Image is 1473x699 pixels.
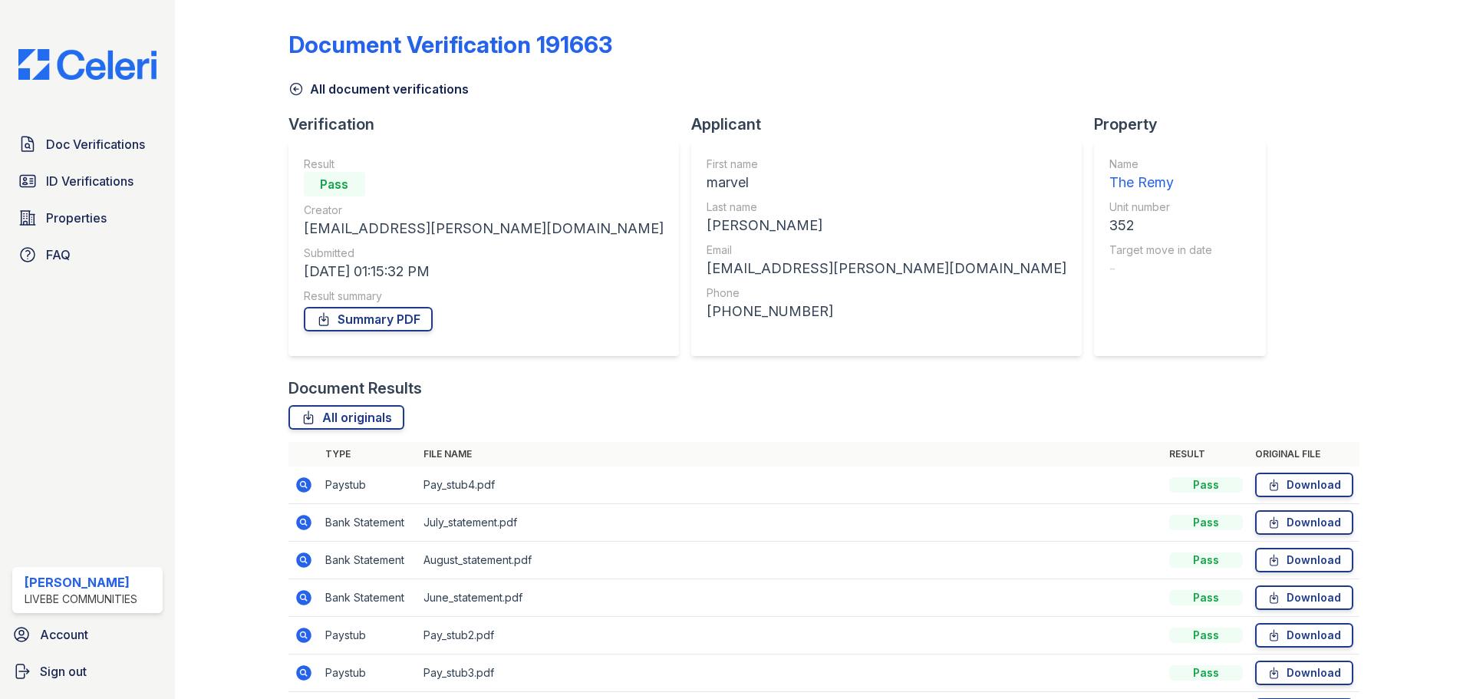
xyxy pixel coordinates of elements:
td: August_statement.pdf [417,542,1163,579]
span: ID Verifications [46,172,133,190]
span: Sign out [40,662,87,681]
div: Applicant [691,114,1094,135]
th: Result [1163,442,1249,467]
div: Pass [1169,477,1243,493]
div: Phone [707,285,1066,301]
a: Download [1255,548,1353,572]
div: Property [1094,114,1278,135]
td: July_statement.pdf [417,504,1163,542]
a: Sign out [6,656,169,687]
div: Pass [1169,515,1243,530]
div: Document Results [288,378,422,399]
td: Bank Statement [319,579,417,617]
a: FAQ [12,239,163,270]
a: Download [1255,473,1353,497]
div: First name [707,157,1066,172]
span: Properties [46,209,107,227]
td: Bank Statement [319,504,417,542]
span: FAQ [46,246,71,264]
a: Summary PDF [304,307,433,331]
div: Pass [1169,628,1243,643]
div: [DATE] 01:15:32 PM [304,261,664,282]
td: Paystub [319,467,417,504]
td: Pay_stub3.pdf [417,654,1163,692]
a: Download [1255,623,1353,648]
div: Result [304,157,664,172]
div: [EMAIL_ADDRESS][PERSON_NAME][DOMAIN_NAME] [707,258,1066,279]
a: ID Verifications [12,166,163,196]
a: Doc Verifications [12,129,163,160]
span: Account [40,625,88,644]
div: Pass [1169,665,1243,681]
iframe: chat widget [1409,638,1458,684]
th: Type [319,442,417,467]
div: Target move in date [1109,242,1212,258]
div: Submitted [304,246,664,261]
a: All originals [288,405,404,430]
td: Pay_stub4.pdf [417,467,1163,504]
th: Original file [1249,442,1359,467]
div: Pass [304,172,365,196]
td: Paystub [319,654,417,692]
a: Download [1255,661,1353,685]
td: Bank Statement [319,542,417,579]
a: Account [6,619,169,650]
td: June_statement.pdf [417,579,1163,617]
div: Name [1109,157,1212,172]
div: - [1109,258,1212,279]
div: Verification [288,114,691,135]
a: Download [1255,510,1353,535]
div: [EMAIL_ADDRESS][PERSON_NAME][DOMAIN_NAME] [304,218,664,239]
a: Download [1255,585,1353,610]
div: Unit number [1109,199,1212,215]
a: Properties [12,203,163,233]
div: [PHONE_NUMBER] [707,301,1066,322]
div: Document Verification 191663 [288,31,612,58]
a: Name The Remy [1109,157,1212,193]
div: [PERSON_NAME] [25,573,137,592]
img: CE_Logo_Blue-a8612792a0a2168367f1c8372b55b34899dd931a85d93a1a3d3e32e68fde9ad4.png [6,49,169,80]
div: Creator [304,203,664,218]
div: 352 [1109,215,1212,236]
span: Doc Verifications [46,135,145,153]
a: All document verifications [288,80,469,98]
div: Last name [707,199,1066,215]
div: Email [707,242,1066,258]
div: marvel [707,172,1066,193]
th: File name [417,442,1163,467]
div: [PERSON_NAME] [707,215,1066,236]
div: The Remy [1109,172,1212,193]
div: Pass [1169,552,1243,568]
td: Paystub [319,617,417,654]
td: Pay_stub2.pdf [417,617,1163,654]
div: Pass [1169,590,1243,605]
div: Result summary [304,289,664,304]
div: LiveBe Communities [25,592,137,607]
